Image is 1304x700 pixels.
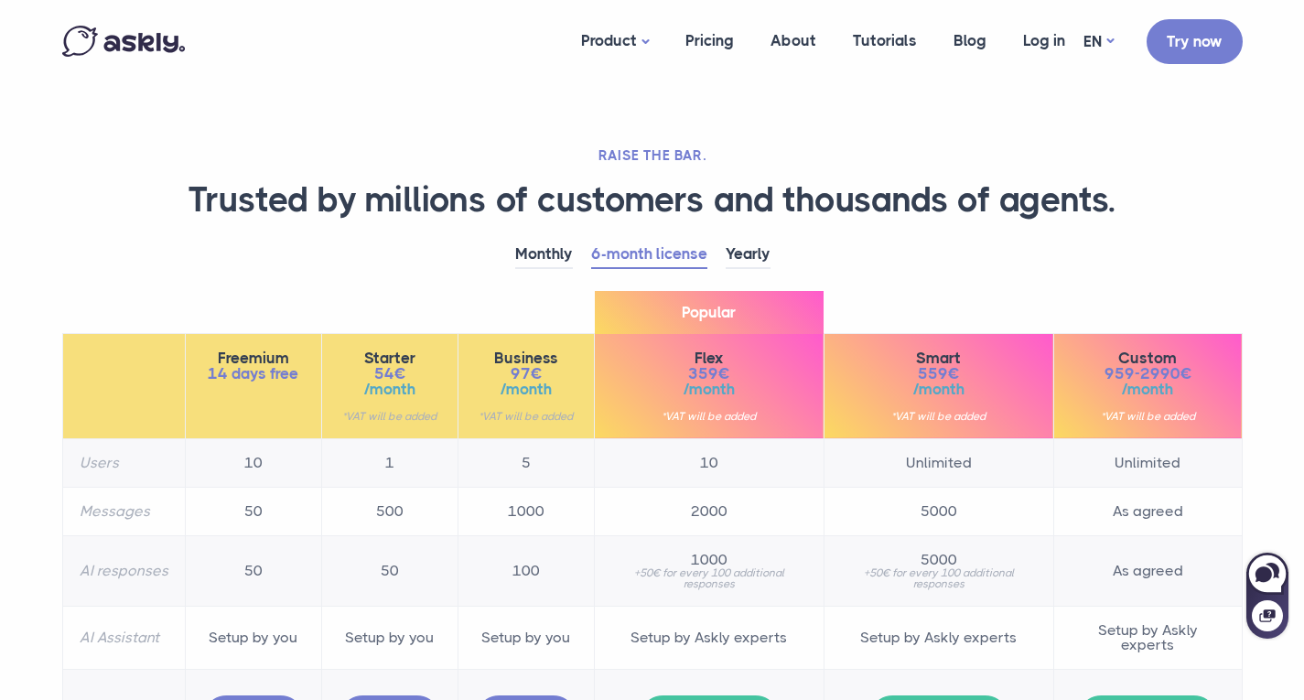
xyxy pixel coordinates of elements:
td: 500 [321,487,458,535]
td: 50 [185,535,321,606]
a: Try now [1147,19,1243,64]
a: About [752,5,835,76]
td: Unlimited [824,438,1053,487]
span: /month [611,382,807,397]
td: 2000 [594,487,824,535]
span: Starter [339,350,441,366]
td: Setup by you [321,606,458,669]
a: Pricing [667,5,752,76]
small: *VAT will be added [841,411,1037,422]
h1: Trusted by millions of customers and thousands of agents. [62,178,1243,222]
th: AI Assistant [62,606,185,669]
a: Monthly [515,241,573,269]
span: 959-2990€ [1071,366,1225,382]
span: 559€ [841,366,1037,382]
small: *VAT will be added [339,411,441,422]
a: 6-month license [591,241,707,269]
td: Setup by Askly experts [1053,606,1242,669]
h2: RAISE THE BAR. [62,146,1243,165]
img: Askly [62,26,185,57]
span: As agreed [1071,564,1225,578]
th: Users [62,438,185,487]
th: Messages [62,487,185,535]
td: Setup by Askly experts [824,606,1053,669]
a: EN [1083,28,1114,55]
th: AI responses [62,535,185,606]
a: Product [563,5,667,78]
td: 10 [594,438,824,487]
small: *VAT will be added [475,411,577,422]
a: Blog [935,5,1005,76]
td: Setup by you [185,606,321,669]
span: Custom [1071,350,1225,366]
small: +50€ for every 100 additional responses [841,567,1037,589]
small: *VAT will be added [1071,411,1225,422]
a: Log in [1005,5,1083,76]
small: +50€ for every 100 additional responses [611,567,807,589]
td: Unlimited [1053,438,1242,487]
td: 100 [458,535,594,606]
td: Setup by you [458,606,594,669]
a: Tutorials [835,5,935,76]
span: /month [475,382,577,397]
td: 50 [321,535,458,606]
span: Freemium [202,350,305,366]
td: Setup by Askly experts [594,606,824,669]
a: Yearly [726,241,771,269]
span: 5000 [841,553,1037,567]
span: 97€ [475,366,577,382]
span: 14 days free [202,366,305,382]
td: 5 [458,438,594,487]
td: 5000 [824,487,1053,535]
span: 359€ [611,366,807,382]
small: *VAT will be added [611,411,807,422]
td: 1000 [458,487,594,535]
td: 1 [321,438,458,487]
iframe: Askly chat [1245,549,1290,641]
span: 1000 [611,553,807,567]
span: Flex [611,350,807,366]
span: Smart [841,350,1037,366]
td: 10 [185,438,321,487]
span: 54€ [339,366,441,382]
td: 50 [185,487,321,535]
td: As agreed [1053,487,1242,535]
span: Business [475,350,577,366]
span: Popular [595,291,824,334]
span: /month [339,382,441,397]
span: /month [1071,382,1225,397]
span: /month [841,382,1037,397]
